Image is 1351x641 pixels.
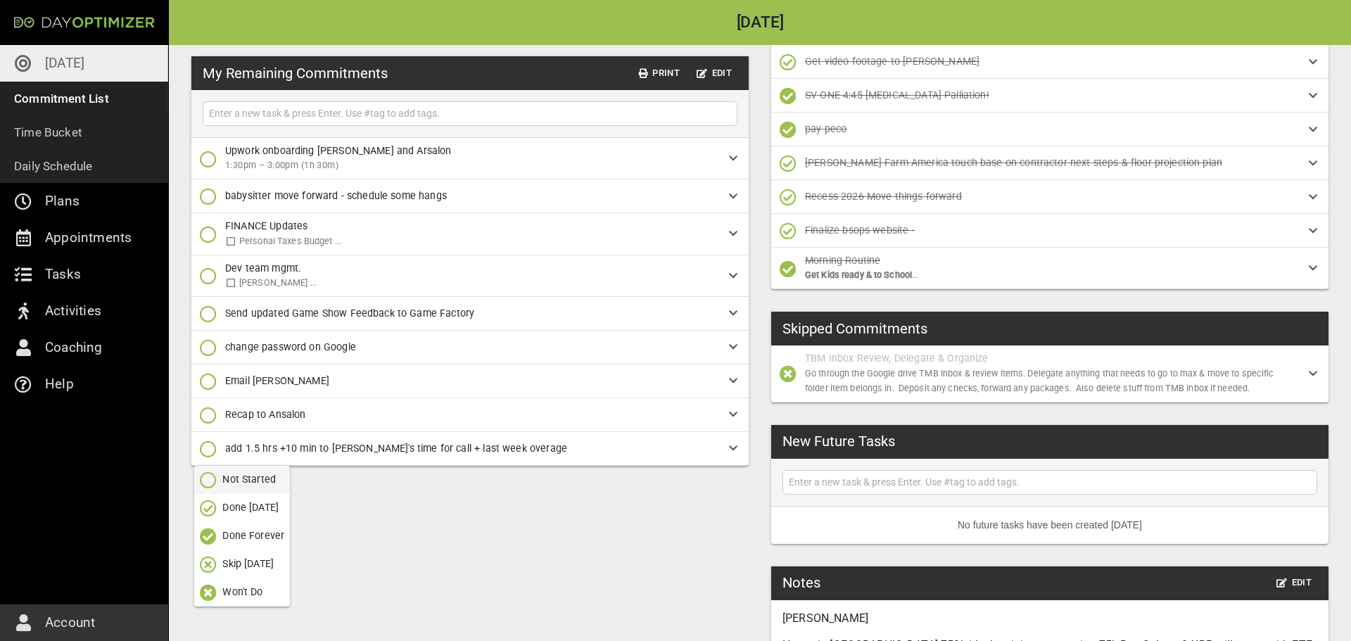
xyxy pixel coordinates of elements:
div: Morning RoutineGet Kids ready & to School... [771,248,1328,289]
span: SV ONE 4:45 [MEDICAL_DATA] Palliation! [805,89,989,101]
h3: Skipped Commitments [782,318,927,339]
span: 1:30pm – 3:00pm (1h 30m) [225,158,718,173]
p: Done Forever [222,528,284,543]
span: Email [PERSON_NAME] [225,375,329,386]
span: Edit [1276,575,1312,591]
p: Skip [DATE] [222,557,274,571]
p: Account [45,611,95,634]
span: Edit [697,65,732,82]
span: Dev team mgmt. [225,262,301,274]
h3: New Future Tasks [782,431,895,452]
span: Get Kids ready & to School [805,269,912,280]
li: No future tasks have been created [DATE] [771,507,1328,544]
div: change password on Google [191,331,749,364]
span: change password on Google [225,341,356,353]
p: [DATE] [45,52,84,75]
input: Enter a new task & press Enter. Use #tag to add tags. [786,474,1314,491]
div: Recess 2026 Move things forward [771,180,1328,214]
button: Not Started [194,466,290,494]
button: Done [DATE] [194,494,290,522]
h3: Notes [782,572,820,593]
button: Won't Do [194,578,290,607]
span: [PERSON_NAME] ... [239,277,317,288]
span: Personal Taxes Budget ... [239,236,341,246]
span: Recap to Ansalon [225,409,305,420]
div: Get video footage to [PERSON_NAME] [771,45,1328,79]
span: TBM Inbox Review, Delegate & Organize [805,353,989,364]
span: [PERSON_NAME] [782,611,868,625]
span: Send updated Game Show Feedback to Game Factory [225,307,474,319]
div: Email [PERSON_NAME] [191,364,749,398]
p: Plans [45,190,80,212]
p: Tasks [45,263,81,286]
p: Daily Schedule [14,156,93,176]
button: Done Forever [194,522,290,550]
span: Print [639,65,680,82]
div: FINANCE Updates Personal Taxes Budget ... [191,213,749,255]
p: Time Bucket [14,122,82,142]
span: Finalize bsops website - [805,224,915,236]
p: Commitment List [14,89,109,108]
h3: My Remaining Commitments [203,63,388,84]
p: Help [45,373,74,395]
button: Print [633,63,685,84]
div: Finalize bsops website - [771,214,1328,248]
span: Morning Routine [805,255,880,266]
div: babysitter move forward - schedule some hangs [191,179,749,213]
p: Appointments [45,227,132,249]
div: Recap to Ansalon [191,398,749,432]
span: Recess 2026 Move things forward [805,191,962,202]
span: [PERSON_NAME] Farm America touch base on contractor next steps & floor projection plan [805,157,1222,168]
span: Upwork onboarding [PERSON_NAME] and Arsalon [225,145,452,156]
div: add 1.5 hrs +10 min to [PERSON_NAME]'s time for call + last week overage [191,432,749,466]
span: Get video footage to [PERSON_NAME] [805,56,979,67]
img: Day Optimizer [14,17,155,28]
div: pay peco [771,113,1328,146]
span: add 1.5 hrs +10 min to [PERSON_NAME]'s time for call + last week overage [225,443,567,454]
span: Go through the Google drive TMB Inbox & review items. Delegate anything that needs to go to max &... [805,368,1274,393]
span: pay peco [805,123,846,134]
div: TBM Inbox Review, Delegate & OrganizeGo through the Google drive TMB Inbox & review items. Delega... [771,345,1328,402]
span: babysitter move forward - schedule some hangs [225,190,447,201]
div: Dev team mgmt. [PERSON_NAME] ... [191,255,749,297]
p: Coaching [45,336,103,359]
input: Enter a new task & press Enter. Use #tag to add tags. [206,105,734,122]
button: Skip [DATE] [194,550,290,578]
button: Edit [691,63,737,84]
div: SV ONE 4:45 [MEDICAL_DATA] Palliation! [771,79,1328,113]
div: Upwork onboarding [PERSON_NAME] and Arsalon1:30pm – 3:00pm (1h 30m) [191,138,749,179]
span: FINANCE Updates [225,220,307,231]
p: Not Started [222,472,276,487]
p: Won't Do [222,585,262,599]
button: Edit [1271,572,1317,594]
p: Done [DATE] [222,500,279,515]
div: [PERSON_NAME] Farm America touch base on contractor next steps & floor projection plan [771,146,1328,180]
span: ... [912,269,918,280]
h2: [DATE] [169,15,1351,31]
p: Activities [45,300,101,322]
div: Send updated Game Show Feedback to Game Factory [191,297,749,331]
